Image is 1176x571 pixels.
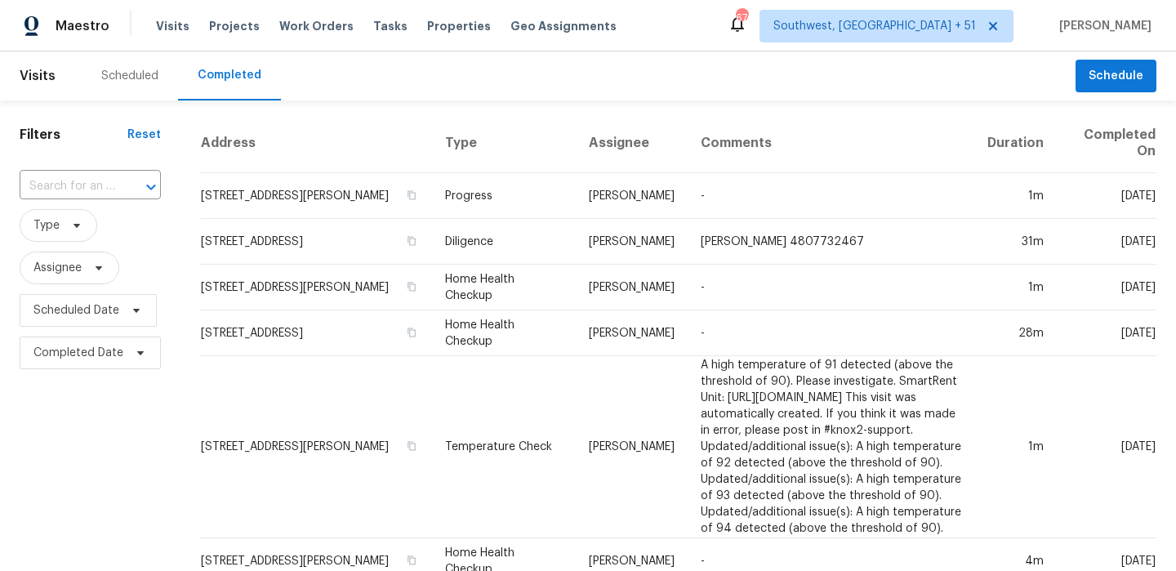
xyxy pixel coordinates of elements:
td: [PERSON_NAME] [576,173,688,219]
div: Reset [127,127,161,143]
span: Scheduled Date [33,302,119,319]
td: [PERSON_NAME] [576,219,688,265]
span: [PERSON_NAME] [1053,18,1151,34]
td: [DATE] [1057,356,1156,538]
td: - [688,310,974,356]
span: Work Orders [279,18,354,34]
button: Copy Address [404,439,419,453]
span: Southwest, [GEOGRAPHIC_DATA] + 51 [773,18,976,34]
td: 1m [974,173,1057,219]
td: - [688,173,974,219]
th: Duration [974,114,1057,173]
input: Search for an address... [20,174,115,199]
button: Copy Address [404,234,419,248]
td: 1m [974,265,1057,310]
td: 28m [974,310,1057,356]
td: [PERSON_NAME] [576,310,688,356]
td: Home Health Checkup [432,310,576,356]
span: Schedule [1089,66,1143,87]
button: Copy Address [404,279,419,294]
span: Geo Assignments [510,18,617,34]
td: 31m [974,219,1057,265]
div: Completed [198,67,261,83]
div: Scheduled [101,68,158,84]
h1: Filters [20,127,127,143]
button: Copy Address [404,325,419,340]
td: [STREET_ADDRESS][PERSON_NAME] [200,356,432,538]
td: [DATE] [1057,219,1156,265]
span: Properties [427,18,491,34]
button: Copy Address [404,553,419,568]
td: [DATE] [1057,310,1156,356]
div: 670 [736,10,747,26]
td: Progress [432,173,576,219]
span: Completed Date [33,345,123,361]
td: [DATE] [1057,173,1156,219]
th: Type [432,114,576,173]
td: [DATE] [1057,265,1156,310]
td: [STREET_ADDRESS] [200,310,432,356]
td: 1m [974,356,1057,538]
span: Projects [209,18,260,34]
button: Open [140,176,163,199]
td: - [688,265,974,310]
td: [STREET_ADDRESS][PERSON_NAME] [200,173,432,219]
td: Temperature Check [432,356,576,538]
span: Visits [156,18,189,34]
span: Type [33,217,60,234]
td: Home Health Checkup [432,265,576,310]
td: [STREET_ADDRESS] [200,219,432,265]
th: Completed On [1057,114,1156,173]
button: Copy Address [404,188,419,203]
td: Diligence [432,219,576,265]
td: [PERSON_NAME] [576,265,688,310]
button: Schedule [1076,60,1156,93]
th: Comments [688,114,974,173]
th: Assignee [576,114,688,173]
span: Tasks [373,20,408,32]
span: Assignee [33,260,82,276]
span: Maestro [56,18,109,34]
td: [STREET_ADDRESS][PERSON_NAME] [200,265,432,310]
td: [PERSON_NAME] 4807732467 [688,219,974,265]
span: Visits [20,58,56,94]
td: [PERSON_NAME] [576,356,688,538]
th: Address [200,114,432,173]
td: A high temperature of 91 detected (above the threshold of 90). Please investigate. SmartRent Unit... [688,356,974,538]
